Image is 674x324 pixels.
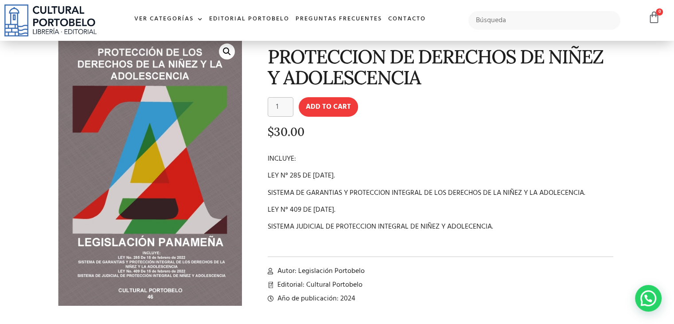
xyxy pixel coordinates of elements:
a: Ver Categorías [131,10,206,29]
span: Autor: Legislación Portobelo [275,266,365,277]
button: Add to cart [299,97,358,117]
bdi: 30.00 [268,124,304,139]
a: 🔍 [219,43,235,59]
p: LEY N° 409 DE [DATE]. [268,205,614,215]
h1: PROTECCION DE DERECHOS DE NIÑEZ Y ADOLESCENCIA [268,46,614,88]
span: Editorial: Cultural Portobelo [275,280,362,290]
span: $ [268,124,274,139]
a: 0 [648,11,660,24]
a: Editorial Portobelo [206,10,292,29]
p: INCLUYE: [268,154,614,164]
p: SISTEMA JUDICIAL DE PROTECCION INTEGRAL DE NIÑEZ Y ADOLECENCIA. [268,221,614,232]
p: SISTEMA DE GARANTIAS Y PROTECCION INTEGRAL DE LOS DERECHOS DE LA NIÑEZ Y LA ADOLECENCIA. [268,188,614,198]
a: Preguntas frecuentes [292,10,385,29]
p: LEY N° 285 DE [DATE]. [268,170,614,181]
a: Contacto [385,10,429,29]
input: Búsqueda [468,11,620,30]
span: 0 [656,8,663,16]
input: Product quantity [268,97,293,117]
span: Año de publicación: 2024 [275,293,355,304]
